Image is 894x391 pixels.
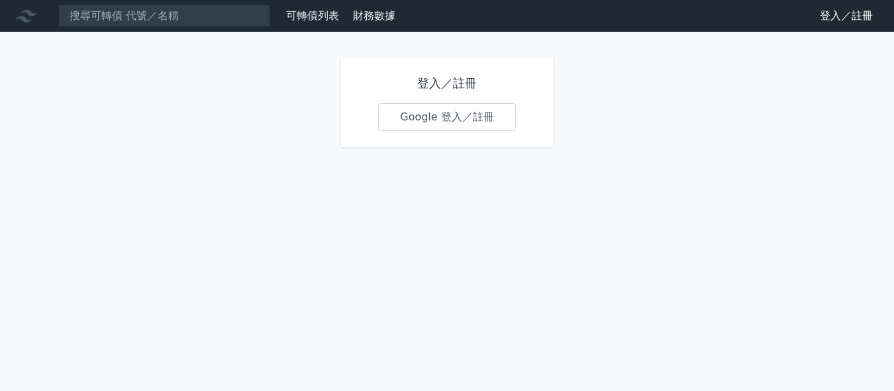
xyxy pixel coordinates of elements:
[286,9,339,22] a: 可轉債列表
[809,5,883,26] a: 登入／註冊
[58,5,270,27] input: 搜尋可轉債 代號／名稱
[353,9,395,22] a: 財務數據
[378,103,516,131] a: Google 登入／註冊
[378,74,516,93] h1: 登入／註冊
